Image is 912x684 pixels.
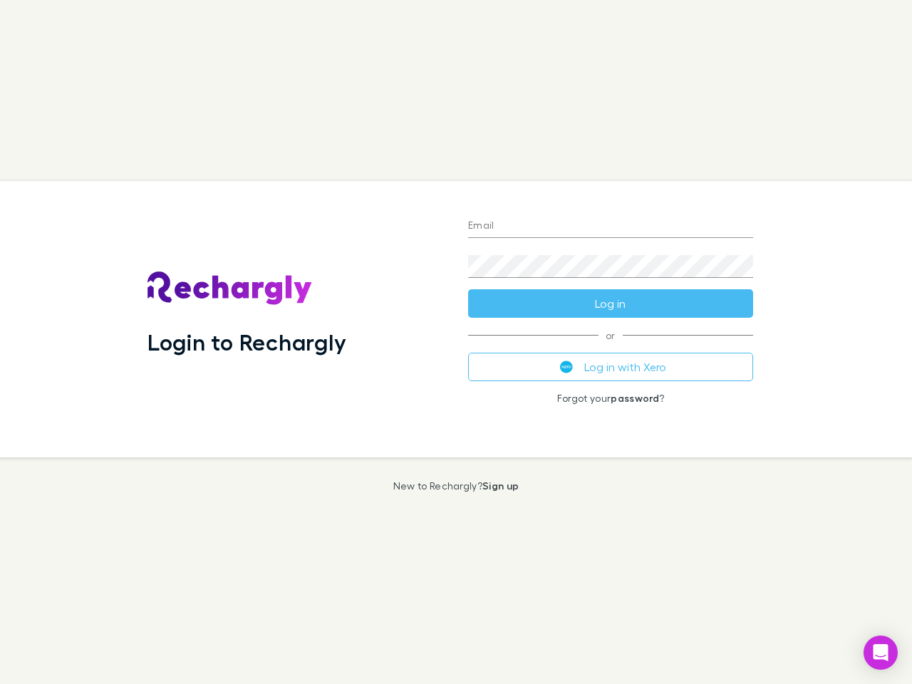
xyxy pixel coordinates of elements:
img: Rechargly's Logo [147,271,313,306]
h1: Login to Rechargly [147,328,346,356]
a: Sign up [482,480,519,492]
div: Open Intercom Messenger [864,636,898,670]
button: Log in [468,289,753,318]
span: or [468,335,753,336]
button: Log in with Xero [468,353,753,381]
p: Forgot your ? [468,393,753,404]
a: password [611,392,659,404]
img: Xero's logo [560,361,573,373]
p: New to Rechargly? [393,480,519,492]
